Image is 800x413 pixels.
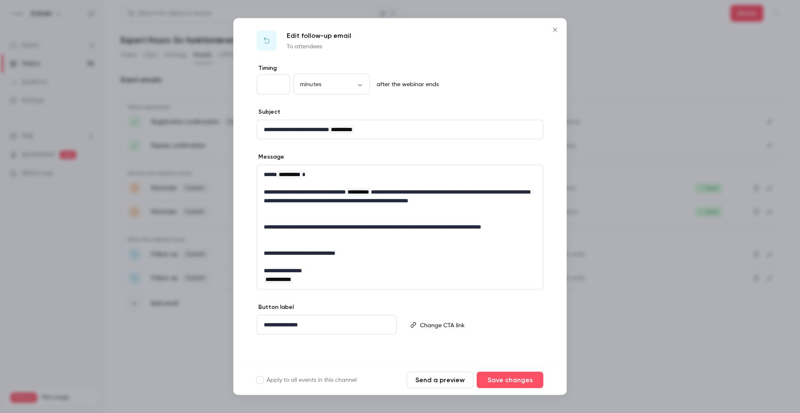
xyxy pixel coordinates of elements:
p: after the webinar ends [373,80,439,89]
div: editor [417,316,542,335]
p: Edit follow-up email [287,31,351,41]
label: Subject [257,108,280,116]
button: Close [547,22,563,38]
button: Send a preview [407,372,473,388]
div: editor [257,165,543,289]
label: Message [257,153,284,161]
label: Button label [257,303,294,311]
p: To attendees [287,42,351,51]
div: minutes [293,80,370,88]
button: Save changes [477,372,543,388]
div: editor [257,316,396,334]
div: editor [257,120,543,139]
label: Apply to all events in this channel [257,376,357,384]
label: Timing [257,64,543,72]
